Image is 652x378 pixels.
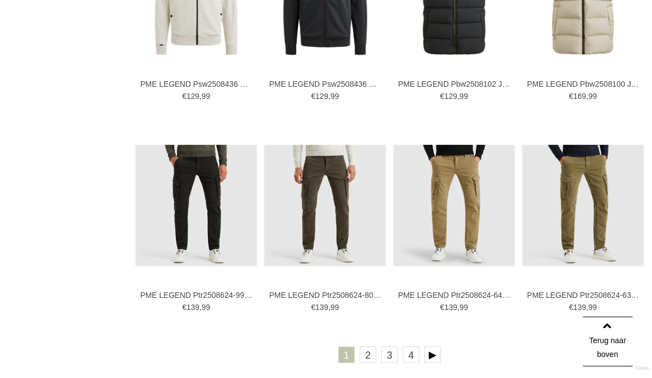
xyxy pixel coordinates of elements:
span: 99 [459,303,468,312]
span: 99 [459,92,468,101]
a: PME LEGEND Ptr2508624-6395 Broeken en Pantalons [527,290,639,300]
span: 129 [316,92,328,101]
span: , [328,303,330,312]
span: 129 [444,92,457,101]
span: , [586,92,588,101]
span: 139 [186,303,199,312]
span: 169 [574,92,586,101]
span: 99 [202,92,211,101]
a: PME LEGEND Pbw2508102 Jassen [398,79,510,89]
img: PME LEGEND Ptr2508624-6405 Broeken en Pantalons [393,145,515,266]
span: , [328,92,330,101]
a: PME LEGEND Ptr2508624-999 Broeken en Pantalons [140,290,252,300]
span: 139 [574,303,586,312]
span: 99 [330,303,339,312]
span: € [182,92,187,101]
span: , [458,303,460,312]
img: PME LEGEND Ptr2508624-999 Broeken en Pantalons [135,145,257,266]
span: € [311,92,316,101]
span: € [311,303,316,312]
span: € [569,92,574,101]
span: 99 [588,303,597,312]
span: 99 [588,92,597,101]
span: , [458,92,460,101]
span: , [199,303,202,312]
span: € [569,303,574,312]
span: € [182,303,187,312]
span: € [440,303,444,312]
a: 3 [381,347,398,363]
a: PME LEGEND Psw2508436 Vesten en Gilets [140,79,252,89]
span: 99 [202,303,211,312]
span: 129 [186,92,199,101]
a: PME LEGEND Ptr2508624-8039 Broeken en Pantalons [269,290,381,300]
a: Terug naar boven [583,317,633,366]
img: PME LEGEND Ptr2508624-8039 Broeken en Pantalons [264,145,386,266]
a: PME LEGEND Ptr2508624-6405 Broeken en Pantalons [398,290,510,300]
a: 4 [403,347,419,363]
span: , [199,92,202,101]
span: € [440,92,444,101]
a: PME LEGEND Pbw2508100 Jassen [527,79,639,89]
span: 139 [316,303,328,312]
span: 139 [444,303,457,312]
a: 1 [338,347,355,363]
span: , [586,303,588,312]
a: 2 [360,347,376,363]
img: PME LEGEND Ptr2508624-6395 Broeken en Pantalons [522,145,644,266]
span: 99 [330,92,339,101]
a: PME LEGEND Psw2508436 Vesten en Gilets [269,79,381,89]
